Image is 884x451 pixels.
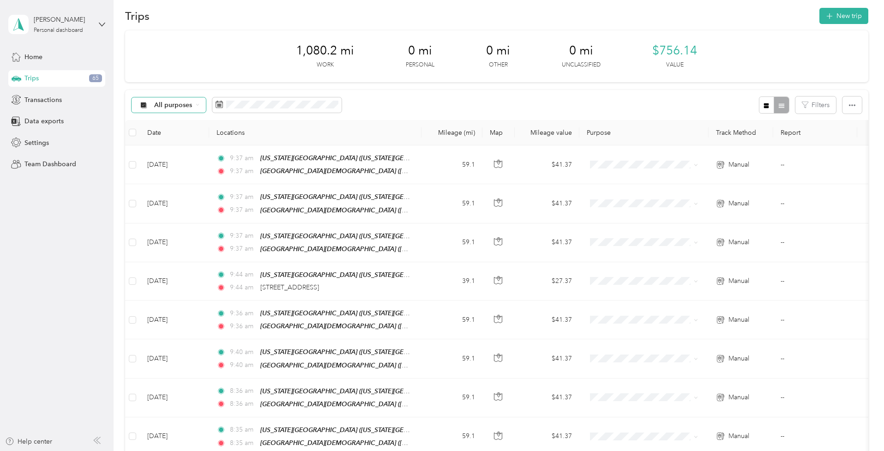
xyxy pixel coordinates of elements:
[728,431,749,441] span: Manual
[421,262,482,301] td: 39.1
[709,120,773,145] th: Track Method
[569,43,593,58] span: 0 mi
[260,439,492,447] span: [GEOGRAPHIC_DATA][DEMOGRAPHIC_DATA] ([STREET_ADDRESS][US_STATE])
[562,61,601,69] p: Unclassified
[486,43,510,58] span: 0 mi
[260,400,492,408] span: [GEOGRAPHIC_DATA][DEMOGRAPHIC_DATA] ([STREET_ADDRESS][US_STATE])
[209,120,421,145] th: Locations
[24,73,39,83] span: Trips
[230,244,256,254] span: 9:37 am
[728,354,749,364] span: Manual
[652,43,697,58] span: $756.14
[728,392,749,403] span: Manual
[515,223,579,262] td: $41.37
[666,61,684,69] p: Value
[230,166,256,176] span: 9:37 am
[515,301,579,339] td: $41.37
[728,237,749,247] span: Manual
[728,198,749,209] span: Manual
[773,339,857,378] td: --
[421,379,482,417] td: 59.1
[260,232,496,240] span: [US_STATE][GEOGRAPHIC_DATA] ([US_STATE][GEOGRAPHIC_DATA], [US_STATE])
[230,205,256,215] span: 9:37 am
[773,223,857,262] td: --
[34,15,91,24] div: [PERSON_NAME]
[24,116,64,126] span: Data exports
[260,245,492,253] span: [GEOGRAPHIC_DATA][DEMOGRAPHIC_DATA] ([STREET_ADDRESS][US_STATE])
[421,223,482,262] td: 59.1
[515,145,579,184] td: $41.37
[34,28,83,33] div: Personal dashboard
[140,120,209,145] th: Date
[24,159,76,169] span: Team Dashboard
[421,301,482,339] td: 59.1
[230,153,256,163] span: 9:37 am
[832,399,884,451] iframe: Everlance-gr Chat Button Frame
[421,145,482,184] td: 59.1
[260,426,496,434] span: [US_STATE][GEOGRAPHIC_DATA] ([US_STATE][GEOGRAPHIC_DATA], [US_STATE])
[230,321,256,331] span: 9:36 am
[230,386,256,396] span: 8:36 am
[260,193,496,201] span: [US_STATE][GEOGRAPHIC_DATA] ([US_STATE][GEOGRAPHIC_DATA], [US_STATE])
[24,138,49,148] span: Settings
[296,43,354,58] span: 1,080.2 mi
[579,120,709,145] th: Purpose
[230,360,256,370] span: 9:40 am
[89,74,102,83] span: 65
[125,11,150,21] h1: Trips
[515,262,579,301] td: $27.37
[260,348,496,356] span: [US_STATE][GEOGRAPHIC_DATA] ([US_STATE][GEOGRAPHIC_DATA], [US_STATE])
[515,379,579,417] td: $41.37
[515,184,579,223] td: $41.37
[773,301,857,339] td: --
[140,262,209,301] td: [DATE]
[515,339,579,378] td: $41.37
[24,95,62,105] span: Transactions
[230,283,256,293] span: 9:44 am
[421,184,482,223] td: 59.1
[230,231,256,241] span: 9:37 am
[140,223,209,262] td: [DATE]
[24,52,42,62] span: Home
[154,102,192,108] span: All purposes
[421,120,482,145] th: Mileage (mi)
[408,43,432,58] span: 0 mi
[140,339,209,378] td: [DATE]
[140,301,209,339] td: [DATE]
[230,399,256,409] span: 8:36 am
[140,145,209,184] td: [DATE]
[260,309,496,317] span: [US_STATE][GEOGRAPHIC_DATA] ([US_STATE][GEOGRAPHIC_DATA], [US_STATE])
[260,271,496,279] span: [US_STATE][GEOGRAPHIC_DATA] ([US_STATE][GEOGRAPHIC_DATA], [US_STATE])
[140,379,209,417] td: [DATE]
[773,379,857,417] td: --
[773,262,857,301] td: --
[795,96,836,114] button: Filters
[317,61,334,69] p: Work
[773,184,857,223] td: --
[515,120,579,145] th: Mileage value
[728,276,749,286] span: Manual
[260,361,492,369] span: [GEOGRAPHIC_DATA][DEMOGRAPHIC_DATA] ([STREET_ADDRESS][US_STATE])
[260,167,492,175] span: [GEOGRAPHIC_DATA][DEMOGRAPHIC_DATA] ([STREET_ADDRESS][US_STATE])
[489,61,508,69] p: Other
[230,438,256,448] span: 8:35 am
[230,308,256,319] span: 9:36 am
[260,387,496,395] span: [US_STATE][GEOGRAPHIC_DATA] ([US_STATE][GEOGRAPHIC_DATA], [US_STATE])
[260,154,496,162] span: [US_STATE][GEOGRAPHIC_DATA] ([US_STATE][GEOGRAPHIC_DATA], [US_STATE])
[260,322,492,330] span: [GEOGRAPHIC_DATA][DEMOGRAPHIC_DATA] ([STREET_ADDRESS][US_STATE])
[140,184,209,223] td: [DATE]
[482,120,515,145] th: Map
[230,347,256,357] span: 9:40 am
[260,283,319,291] span: [STREET_ADDRESS]
[5,437,52,446] button: Help center
[728,315,749,325] span: Manual
[819,8,868,24] button: New trip
[773,145,857,184] td: --
[773,120,857,145] th: Report
[260,206,492,214] span: [GEOGRAPHIC_DATA][DEMOGRAPHIC_DATA] ([STREET_ADDRESS][US_STATE])
[406,61,434,69] p: Personal
[230,192,256,202] span: 9:37 am
[728,160,749,170] span: Manual
[230,425,256,435] span: 8:35 am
